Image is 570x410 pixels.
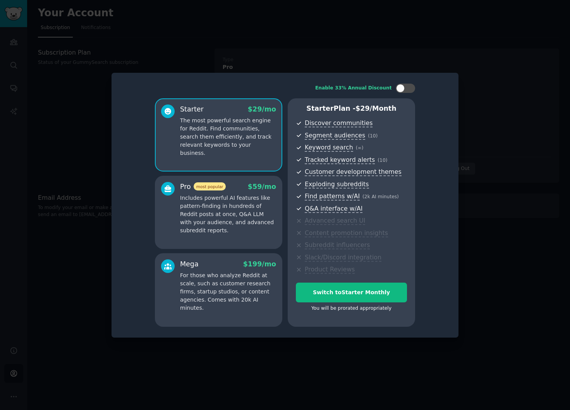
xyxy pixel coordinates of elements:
span: $ 29 /month [355,105,397,112]
span: Keyword search [305,144,353,152]
div: Enable 33% Annual Discount [315,85,392,92]
span: $ 29 /mo [248,105,276,113]
div: Switch to Starter Monthly [296,288,407,297]
p: For those who analyze Reddit at scale, such as customer research firms, startup studios, or conte... [180,271,276,312]
span: $ 59 /mo [248,183,276,190]
span: Content promotion insights [305,229,388,237]
p: The most powerful search engine for Reddit. Find communities, search them efficiently, and track ... [180,117,276,157]
span: Product Reviews [305,266,355,274]
span: ( ∞ ) [356,145,364,151]
div: Starter [180,105,204,114]
span: ( 10 ) [378,158,387,163]
span: Subreddit influencers [305,241,370,249]
span: Tracked keyword alerts [305,156,375,164]
span: Exploding subreddits [305,180,369,189]
span: $ 199 /mo [243,260,276,268]
span: Slack/Discord integration [305,254,381,262]
span: Segment audiences [305,132,365,140]
span: Q&A interface w/AI [305,205,362,213]
button: Switch toStarter Monthly [296,283,407,302]
p: Includes powerful AI features like pattern-finding in hundreds of Reddit posts at once, Q&A LLM w... [180,194,276,235]
span: most popular [194,182,226,190]
div: You will be prorated appropriately [296,305,407,312]
span: Discover communities [305,119,373,127]
span: ( 2k AI minutes ) [362,194,399,199]
span: ( 10 ) [368,133,378,139]
span: Customer development themes [305,168,402,176]
span: Advanced search UI [305,217,365,225]
div: Pro [180,182,226,192]
p: Starter Plan - [296,104,407,113]
div: Mega [180,259,199,269]
span: Find patterns w/AI [305,192,360,201]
